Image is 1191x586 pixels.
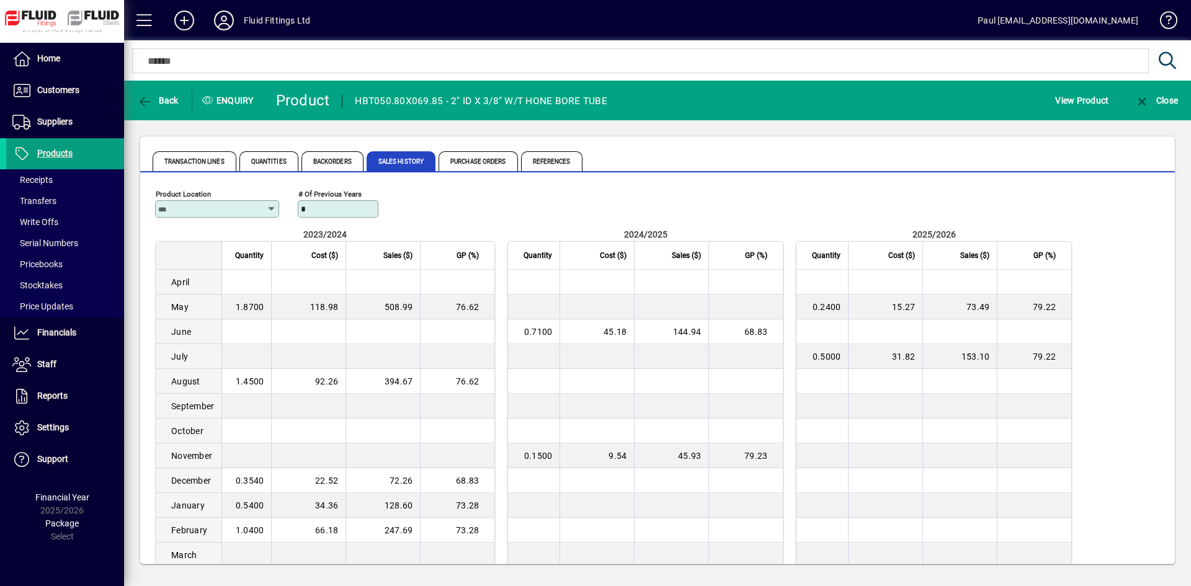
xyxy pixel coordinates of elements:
span: 2024/2025 [624,229,667,239]
span: 73.28 [456,525,479,535]
span: 45.93 [678,451,701,461]
span: 22.52 [315,476,338,486]
span: 0.1500 [524,451,553,461]
a: Write Offs [6,211,124,233]
span: Back [137,95,179,105]
a: Customers [6,75,124,106]
span: Reports [37,391,68,401]
td: June [156,319,221,344]
a: Knowledge Base [1151,2,1175,43]
td: March [156,543,221,567]
span: 128.60 [385,500,413,510]
span: Pricebooks [12,259,63,269]
a: Price Updates [6,296,124,317]
a: Stocktakes [6,275,124,296]
span: Quantity [524,249,552,262]
div: Paul [EMAIL_ADDRESS][DOMAIN_NAME] [978,11,1138,30]
span: Financials [37,327,76,337]
span: 118.98 [310,302,339,312]
span: GP (%) [457,249,479,262]
span: 76.62 [456,302,479,312]
app-page-header-button: Close enquiry [1122,89,1191,112]
span: 72.26 [390,476,413,486]
span: 73.49 [966,302,989,312]
span: 153.10 [961,352,990,362]
span: Customers [37,85,79,95]
a: Staff [6,349,124,380]
td: July [156,344,221,369]
span: 73.28 [456,500,479,510]
span: 1.4500 [236,376,264,386]
span: View Product [1055,91,1108,110]
div: Product [276,91,330,110]
span: 0.5400 [236,500,264,510]
a: Serial Numbers [6,233,124,254]
button: Close [1131,89,1181,112]
span: Receipts [12,175,53,185]
td: December [156,468,221,493]
span: 0.7100 [524,327,553,337]
span: Stocktakes [12,280,63,290]
span: 1.8700 [236,302,264,312]
a: Receipts [6,169,124,190]
span: 394.67 [385,376,413,386]
span: Transaction Lines [153,151,236,171]
a: Support [6,444,124,475]
span: 2023/2024 [303,229,347,239]
span: 31.82 [892,352,915,362]
button: Add [164,9,204,32]
span: References [521,151,582,171]
span: Transfers [12,196,56,206]
td: February [156,518,221,543]
span: Staff [37,359,56,369]
div: Enquiry [192,91,267,110]
td: October [156,419,221,443]
a: Pricebooks [6,254,124,275]
button: Back [134,89,182,112]
app-page-header-button: Back [124,89,192,112]
span: 45.18 [604,327,627,337]
span: Products [37,148,73,158]
span: Package [45,518,79,528]
span: 79.22 [1033,352,1056,362]
span: Home [37,53,60,63]
td: November [156,443,221,468]
span: 1.0400 [236,525,264,535]
span: Purchase Orders [439,151,518,171]
span: 79.22 [1033,302,1056,312]
span: Price Updates [12,301,73,311]
span: 2025/2026 [912,229,956,239]
span: Cost ($) [311,249,338,262]
span: 15.27 [892,302,915,312]
span: 0.5000 [813,352,841,362]
a: Transfers [6,190,124,211]
span: Financial Year [35,492,89,502]
a: Financials [6,317,124,348]
span: Sales ($) [960,249,989,262]
span: Write Offs [12,217,58,227]
span: 508.99 [385,302,413,312]
td: May [156,295,221,319]
span: Sales ($) [383,249,413,262]
mat-label: Product Location [156,190,211,198]
td: January [156,493,221,518]
span: Suppliers [37,117,73,127]
button: View Product [1052,89,1112,112]
span: 92.26 [315,376,338,386]
span: Support [37,454,68,464]
span: 66.18 [315,525,338,535]
a: Settings [6,412,124,443]
span: 68.83 [456,476,479,486]
span: 68.83 [744,327,767,337]
mat-label: # of previous years [298,190,362,198]
td: September [156,394,221,419]
span: 9.54 [609,451,627,461]
span: GP (%) [745,249,767,262]
td: August [156,369,221,394]
span: 79.23 [744,451,767,461]
span: GP (%) [1033,249,1056,262]
span: Close [1135,95,1178,105]
span: 76.62 [456,376,479,386]
span: 0.2400 [813,302,841,312]
span: Sales History [367,151,435,171]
